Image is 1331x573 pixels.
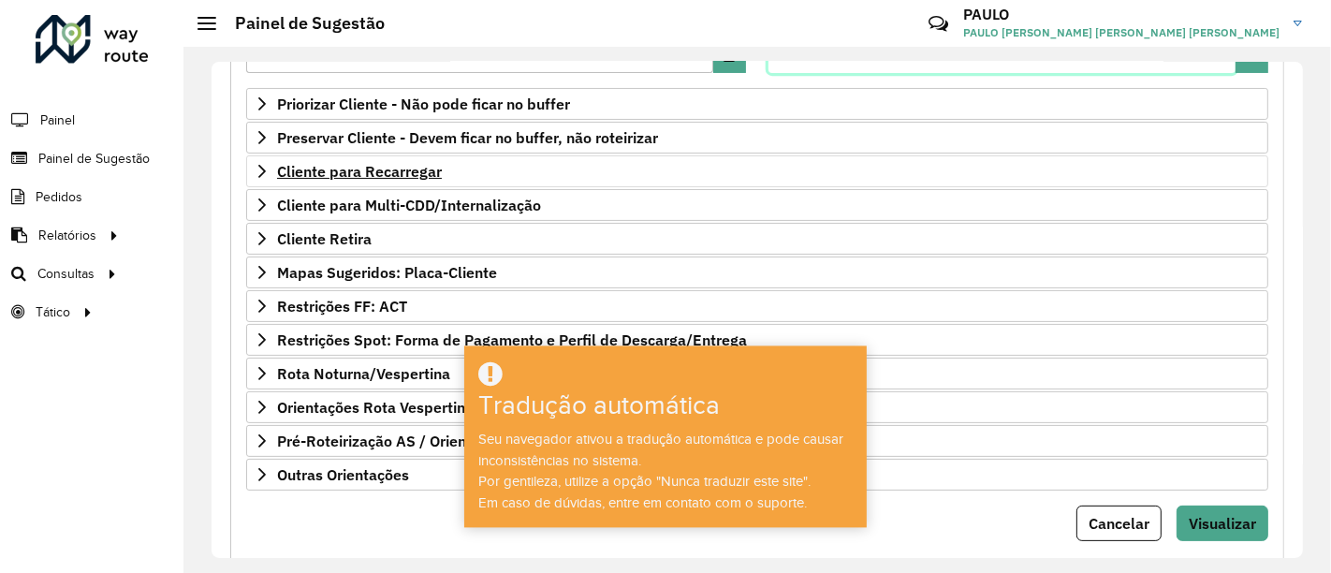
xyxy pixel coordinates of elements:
a: Mapas Sugeridos: Placa-Cliente [246,257,1268,288]
font: Restrições FF: ACT [277,297,407,316]
font: Pré-Roteirização AS / Orientações [277,432,512,450]
font: Cancelar [1089,514,1149,533]
a: Rota Noturna/Vespertina [246,358,1268,389]
a: Restrições Spot: Forma de Pagamento e Perfil de Descarga/Entrega [246,324,1268,356]
font: Outras Orientações [277,465,409,484]
font: PAULO [963,5,1009,23]
font: Painel de Sugestão [38,152,150,166]
font: Cliente para Multi-CDD/Internalização [277,196,541,214]
font: Priorizar Cliente - Não pode ficar no buffer [277,95,570,113]
font: Painel de Sugestão [235,12,385,34]
a: Restrições FF: ACT [246,290,1268,322]
a: Cliente Retira [246,223,1268,255]
a: Cliente para Multi-CDD/Internalização [246,189,1268,221]
font: PAULO [PERSON_NAME] [PERSON_NAME] [PERSON_NAME] [963,25,1280,39]
font: Rota Noturna/Vespertina [277,364,450,383]
a: Preservar Cliente - Devem ficar no buffer, não roteirizar [246,122,1268,154]
font: Mapas Sugeridos: Placa-Cliente [277,263,497,282]
font: Cliente para Recarregar [277,162,442,181]
font: Em caso de dúvidas, entre em contato com o suporte. [478,495,807,510]
font: Cliente Retira [277,229,372,248]
a: Priorizar Cliente - Não pode ficar no buffer [246,88,1268,120]
font: Tradução automática [478,391,720,420]
a: Contato Rápido [918,4,958,44]
a: Cliente para Recarregar [246,155,1268,187]
font: Tático [36,305,70,319]
font: Painel [40,113,75,127]
button: Visualizar [1177,506,1268,541]
font: Visualizar [1189,514,1256,533]
font: Pedidos [36,190,82,204]
a: Pré-Roteirização AS / Orientações [246,425,1268,457]
font: Consultas [37,267,95,281]
font: Por gentileza, utilize a opção "Nunca traduzir este site". [478,474,811,489]
font: Orientações Rota Vespertina Janela de horário extraordinário [277,398,700,417]
a: Outras Orientações [246,459,1268,491]
font: Seu navegador ativou a tradução automática e pode causar inconsistências no sistema. [478,432,843,468]
a: Orientações Rota Vespertina Janela de horário extraordinário [246,391,1268,423]
button: Cancelar [1076,506,1162,541]
font: Relatórios [38,228,96,242]
font: Restrições Spot: Forma de Pagamento e Perfil de Descarga/Entrega [277,331,747,349]
font: Preservar Cliente - Devem ficar no buffer, não roteirizar [277,128,658,147]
